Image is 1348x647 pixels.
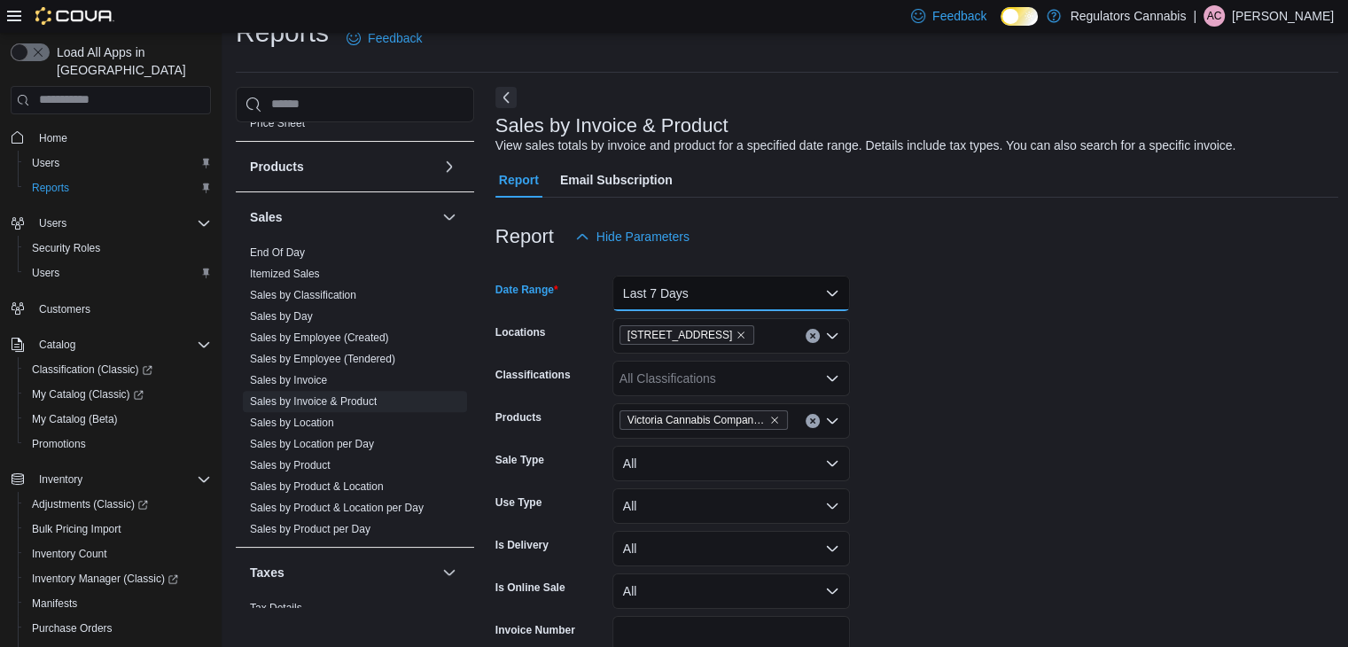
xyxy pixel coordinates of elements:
[25,238,211,259] span: Security Roles
[236,113,474,141] div: Pricing
[32,128,74,149] a: Home
[32,547,107,561] span: Inventory Count
[250,480,384,493] a: Sales by Product & Location
[25,152,66,174] a: Users
[25,518,211,540] span: Bulk Pricing Import
[18,151,218,175] button: Users
[806,329,820,343] button: Clear input
[25,568,185,589] a: Inventory Manager (Classic)
[18,236,218,261] button: Security Roles
[25,433,211,455] span: Promotions
[619,410,788,430] span: Victoria Cannabis Company - G-Wagon - Indica - 3.5g
[32,334,82,355] button: Catalog
[18,591,218,616] button: Manifests
[32,469,211,490] span: Inventory
[495,115,729,136] h3: Sales by Invoice & Product
[495,410,542,425] label: Products
[932,7,986,25] span: Feedback
[495,623,575,637] label: Invoice Number
[560,162,673,198] span: Email Subscription
[439,156,460,177] button: Products
[32,127,211,149] span: Home
[596,228,690,246] span: Hide Parameters
[499,162,539,198] span: Report
[18,407,218,432] button: My Catalog (Beta)
[612,488,850,524] button: All
[627,411,766,429] span: Victoria Cannabis Company - G-Wagon - Indica - 3.5g
[32,362,152,377] span: Classification (Classic)
[50,43,211,79] span: Load All Apps in [GEOGRAPHIC_DATA]
[32,181,69,195] span: Reports
[25,618,211,639] span: Purchase Orders
[18,566,218,591] a: Inventory Manager (Classic)
[250,331,389,344] a: Sales by Employee (Created)
[368,29,422,47] span: Feedback
[250,158,304,175] h3: Products
[495,87,517,108] button: Next
[439,207,460,228] button: Sales
[32,299,97,320] a: Customers
[25,359,160,380] a: Classification (Classic)
[4,467,218,492] button: Inventory
[1207,5,1222,27] span: AC
[612,531,850,566] button: All
[39,131,67,145] span: Home
[250,479,384,494] span: Sales by Product & Location
[25,618,120,639] a: Purchase Orders
[1001,26,1001,27] span: Dark Mode
[769,415,780,425] button: Remove Victoria Cannabis Company - G-Wagon - Indica - 3.5g from selection in this group
[25,409,125,430] a: My Catalog (Beta)
[25,238,107,259] a: Security Roles
[25,433,93,455] a: Promotions
[339,20,429,56] a: Feedback
[250,564,284,581] h3: Taxes
[568,219,697,254] button: Hide Parameters
[250,523,370,535] a: Sales by Product per Day
[250,208,435,226] button: Sales
[25,152,211,174] span: Users
[250,395,377,408] a: Sales by Invoice & Product
[25,593,84,614] a: Manifests
[1193,5,1196,27] p: |
[32,572,178,586] span: Inventory Manager (Classic)
[250,309,313,323] span: Sales by Day
[250,117,305,129] a: Price Sheet
[236,15,329,51] h1: Reports
[250,288,356,302] span: Sales by Classification
[495,495,542,510] label: Use Type
[250,331,389,345] span: Sales by Employee (Created)
[495,368,571,382] label: Classifications
[39,472,82,487] span: Inventory
[25,409,211,430] span: My Catalog (Beta)
[18,432,218,456] button: Promotions
[250,352,395,366] span: Sales by Employee (Tendered)
[495,453,544,467] label: Sale Type
[236,597,474,647] div: Taxes
[1232,5,1334,27] p: [PERSON_NAME]
[32,412,118,426] span: My Catalog (Beta)
[250,116,305,130] span: Price Sheet
[39,338,75,352] span: Catalog
[612,276,850,311] button: Last 7 Days
[32,213,211,234] span: Users
[32,266,59,280] span: Users
[32,213,74,234] button: Users
[825,371,839,386] button: Open list of options
[25,518,129,540] a: Bulk Pricing Import
[250,502,424,514] a: Sales by Product & Location per Day
[32,334,211,355] span: Catalog
[4,296,218,322] button: Customers
[18,517,218,542] button: Bulk Pricing Import
[495,581,565,595] label: Is Online Sale
[25,262,66,284] a: Users
[32,522,121,536] span: Bulk Pricing Import
[25,262,211,284] span: Users
[250,416,334,430] span: Sales by Location
[32,298,211,320] span: Customers
[250,438,374,450] a: Sales by Location per Day
[1001,7,1038,26] input: Dark Mode
[825,414,839,428] button: Open list of options
[32,596,77,611] span: Manifests
[18,542,218,566] button: Inventory Count
[627,326,733,344] span: [STREET_ADDRESS]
